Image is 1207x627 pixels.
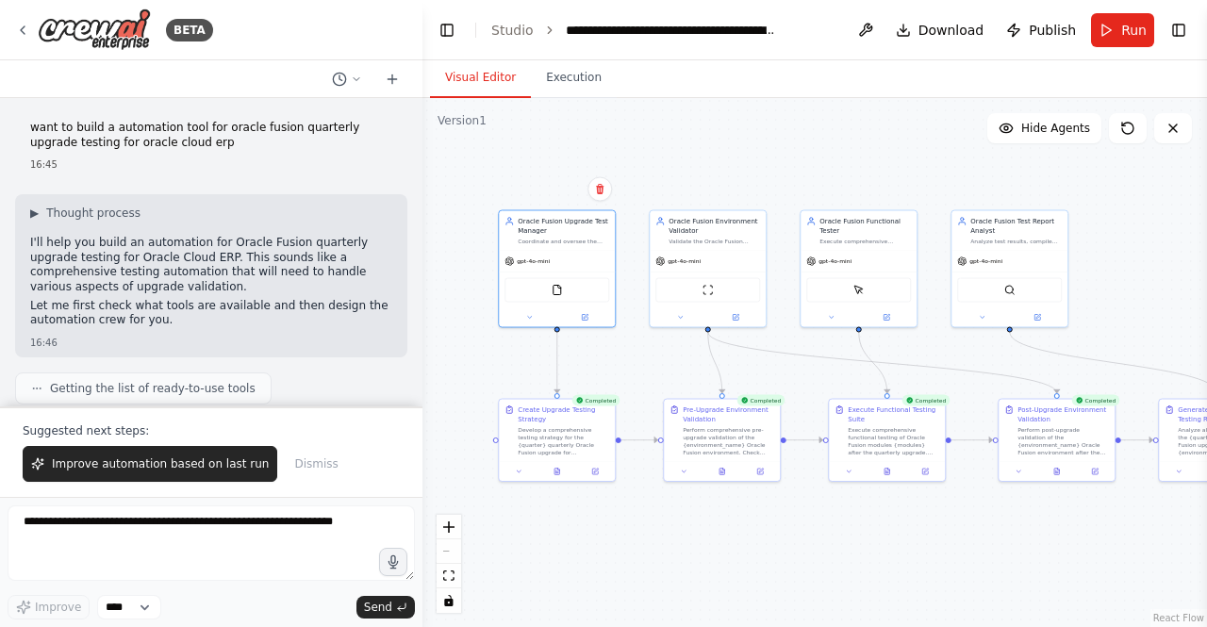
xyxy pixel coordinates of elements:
[38,8,151,51] img: Logo
[517,257,550,265] span: gpt-4o-mini
[437,515,461,539] button: zoom in
[553,332,562,393] g: Edge from 709037e4-8375-4557-b45b-7336511fb000 to 8304a796-e795-4dca-b879-7fa24e6aa8a3
[1017,405,1109,424] div: Post-Upgrade Environment Validation
[999,13,1083,47] button: Publish
[572,395,620,406] div: Completed
[50,381,256,396] span: Getting the list of ready-to-use tools
[518,238,609,245] div: Coordinate and oversee the complete Oracle Fusion quarterly upgrade testing process for {environm...
[30,336,392,350] div: 16:46
[786,436,823,445] g: Edge from f32de01a-4348-479d-8a65-ec1c4486fa26 to 70d3c46b-3a63-4b1c-bd70-155661ac8a46
[1072,395,1120,406] div: Completed
[377,68,407,91] button: Start a new chat
[324,68,370,91] button: Switch to previous chat
[669,238,760,245] div: Validate the Oracle Fusion environment health and readiness before and after the {quarter} quarte...
[1021,121,1090,136] span: Hide Agents
[587,177,612,202] button: Delete node
[969,257,1002,265] span: gpt-4o-mini
[491,21,778,40] nav: breadcrumb
[30,121,392,150] p: want to build a automation tool for oracle fusion quarterly upgrade testing for oracle cloud erp
[987,113,1101,143] button: Hide Agents
[498,210,616,328] div: Oracle Fusion Upgrade Test ManagerCoordinate and oversee the complete Oracle Fusion quarterly upg...
[552,285,563,296] img: FileReadTool
[621,436,658,445] g: Edge from 8304a796-e795-4dca-b879-7fa24e6aa8a3 to f32de01a-4348-479d-8a65-ec1c4486fa26
[819,238,911,245] div: Execute comprehensive functional testing of Oracle Fusion modules including {modules} to validate...
[868,466,907,477] button: View output
[537,466,577,477] button: View output
[918,21,984,40] span: Download
[518,217,609,236] div: Oracle Fusion Upgrade Test Manager
[951,210,1068,328] div: Oracle Fusion Test Report AnalystAnalyze test results, compile comprehensive reports, and provide...
[860,312,914,323] button: Open in side panel
[800,210,918,328] div: Oracle Fusion Functional TesterExecute comprehensive functional testing of Oracle Fusion modules ...
[30,206,39,221] span: ▶
[30,157,392,172] div: 16:45
[1079,466,1111,477] button: Open in side panel
[35,600,81,615] span: Improve
[294,456,338,471] span: Dismiss
[531,58,617,98] button: Execution
[1029,21,1076,40] span: Publish
[1004,285,1016,296] img: QdrantVectorSearchTool
[818,257,852,265] span: gpt-4o-mini
[737,395,785,406] div: Completed
[951,436,993,445] g: Edge from 70d3c46b-3a63-4b1c-bd70-155661ac8a46 to 6bcaa0ba-a25e-4b28-84e8-5065e158b8b0
[703,466,742,477] button: View output
[23,446,277,482] button: Improve automation based on last run
[1011,312,1065,323] button: Open in side panel
[970,217,1062,236] div: Oracle Fusion Test Report Analyst
[669,217,760,236] div: Oracle Fusion Environment Validator
[30,236,392,294] p: I'll help you build an automation for Oracle Fusion quarterly upgrade testing for Oracle Cloud ER...
[649,210,767,328] div: Oracle Fusion Environment ValidatorValidate the Oracle Fusion environment health and readiness be...
[379,548,407,576] button: Click to speak your automation idea
[518,426,609,456] div: Develop a comprehensive testing strategy for the {quarter} quarterly Oracle Fusion upgrade for {e...
[579,466,611,477] button: Open in side panel
[1121,21,1147,40] span: Run
[1037,466,1077,477] button: View output
[558,312,612,323] button: Open in side panel
[437,588,461,613] button: toggle interactivity
[491,23,534,38] a: Studio
[848,405,939,424] div: Execute Functional Testing Suite
[52,456,269,471] span: Improve automation based on last run
[30,299,392,328] p: Let me first check what tools are available and then design the automation crew for you.
[46,206,141,221] span: Thought process
[970,238,1062,245] div: Analyze test results, compile comprehensive reports, and provide recommendations for the {quarter...
[853,285,865,296] img: ScrapeElementFromWebsiteTool
[848,426,939,456] div: Execute comprehensive functional testing of Oracle Fusion modules {modules} after the quarterly u...
[703,332,727,393] g: Edge from b9b760b3-3692-42db-b045-8f882e079bd1 to f32de01a-4348-479d-8a65-ec1c4486fa26
[437,564,461,588] button: fit view
[703,285,714,296] img: ScrapeWebsiteTool
[1166,17,1192,43] button: Show right sidebar
[30,206,141,221] button: ▶Thought process
[683,405,774,424] div: Pre-Upgrade Environment Validation
[709,312,763,323] button: Open in side panel
[430,58,531,98] button: Visual Editor
[8,595,90,619] button: Improve
[683,426,774,456] div: Perform comprehensive pre-upgrade validation of the {environment_name} Oracle Fusion environment....
[888,13,992,47] button: Download
[356,596,415,619] button: Send
[909,466,941,477] button: Open in side panel
[703,332,1062,393] g: Edge from b9b760b3-3692-42db-b045-8f882e079bd1 to 6bcaa0ba-a25e-4b28-84e8-5065e158b8b0
[438,113,487,128] div: Version 1
[285,446,347,482] button: Dismiss
[518,405,609,424] div: Create Upgrade Testing Strategy
[23,423,400,438] p: Suggested next steps:
[744,466,776,477] button: Open in side panel
[166,19,213,41] div: BETA
[828,399,946,483] div: CompletedExecute Functional Testing SuiteExecute comprehensive functional testing of Oracle Fusio...
[437,515,461,613] div: React Flow controls
[902,395,951,406] div: Completed
[663,399,781,483] div: CompletedPre-Upgrade Environment ValidationPerform comprehensive pre-upgrade validation of the {e...
[364,600,392,615] span: Send
[498,399,616,483] div: CompletedCreate Upgrade Testing StrategyDevelop a comprehensive testing strategy for the {quarter...
[1153,613,1204,623] a: React Flow attribution
[1121,436,1153,445] g: Edge from 6bcaa0ba-a25e-4b28-84e8-5065e158b8b0 to a37014a5-68e4-4a8d-84cc-faf78e8f82d3
[434,17,460,43] button: Hide left sidebar
[668,257,701,265] span: gpt-4o-mini
[1017,426,1109,456] div: Perform post-upgrade validation of the {environment_name} Oracle Fusion environment after the {qu...
[1091,13,1154,47] button: Run
[998,399,1116,483] div: CompletedPost-Upgrade Environment ValidationPerform post-upgrade validation of the {environment_n...
[819,217,911,236] div: Oracle Fusion Functional Tester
